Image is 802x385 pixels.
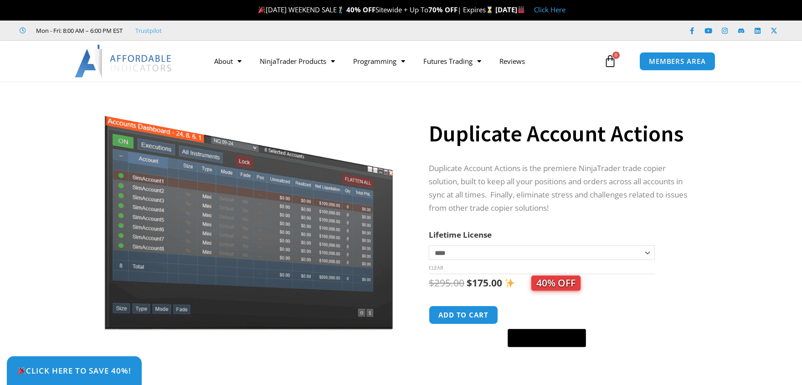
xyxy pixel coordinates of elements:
span: [DATE] WEEKEND SALE Sitewide + Up To | Expires [256,5,495,14]
span: $ [429,276,434,289]
span: 40% OFF [531,276,581,291]
bdi: 295.00 [429,276,464,289]
a: Trustpilot [135,25,162,36]
a: Futures Trading [414,51,490,72]
span: MEMBERS AREA [649,58,706,65]
bdi: 175.00 [467,276,502,289]
a: About [205,51,251,72]
img: ✨ [505,278,514,288]
a: Click Here [534,5,566,14]
span: Mon - Fri: 8:00 AM – 6:00 PM EST [34,25,123,36]
h1: Duplicate Account Actions [429,118,695,150]
a: 🎉Click Here to save 40%! [7,356,142,385]
a: Programming [344,51,414,72]
p: Duplicate Account Actions is the premiere NinjaTrader trade copier solution, built to keep all yo... [429,162,695,215]
a: Clear options [429,265,443,271]
span: Click Here to save 40%! [17,367,131,375]
nav: Menu [205,51,601,72]
span: 0 [612,52,620,59]
img: 🏌️‍♂️ [337,6,344,13]
strong: [DATE] [495,5,525,14]
a: 0 [590,48,630,74]
img: LogoAI | Affordable Indicators – NinjaTrader [75,45,173,78]
img: 🏭 [518,6,524,13]
a: Reviews [490,51,534,72]
a: NinjaTrader Products [251,51,344,72]
img: 🎉 [258,6,265,13]
img: ⌛ [486,6,493,13]
button: Add to cart [429,306,498,324]
strong: 40% OFF [346,5,375,14]
label: Lifetime License [429,229,492,240]
span: $ [467,276,472,289]
img: Screenshot 2024-08-26 15414455555 [102,97,395,330]
strong: 70% OFF [428,5,458,14]
button: Buy with GPay [508,329,586,347]
img: 🎉 [18,367,26,375]
iframe: Secure express checkout frame [506,304,588,326]
a: MEMBERS AREA [639,52,715,71]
